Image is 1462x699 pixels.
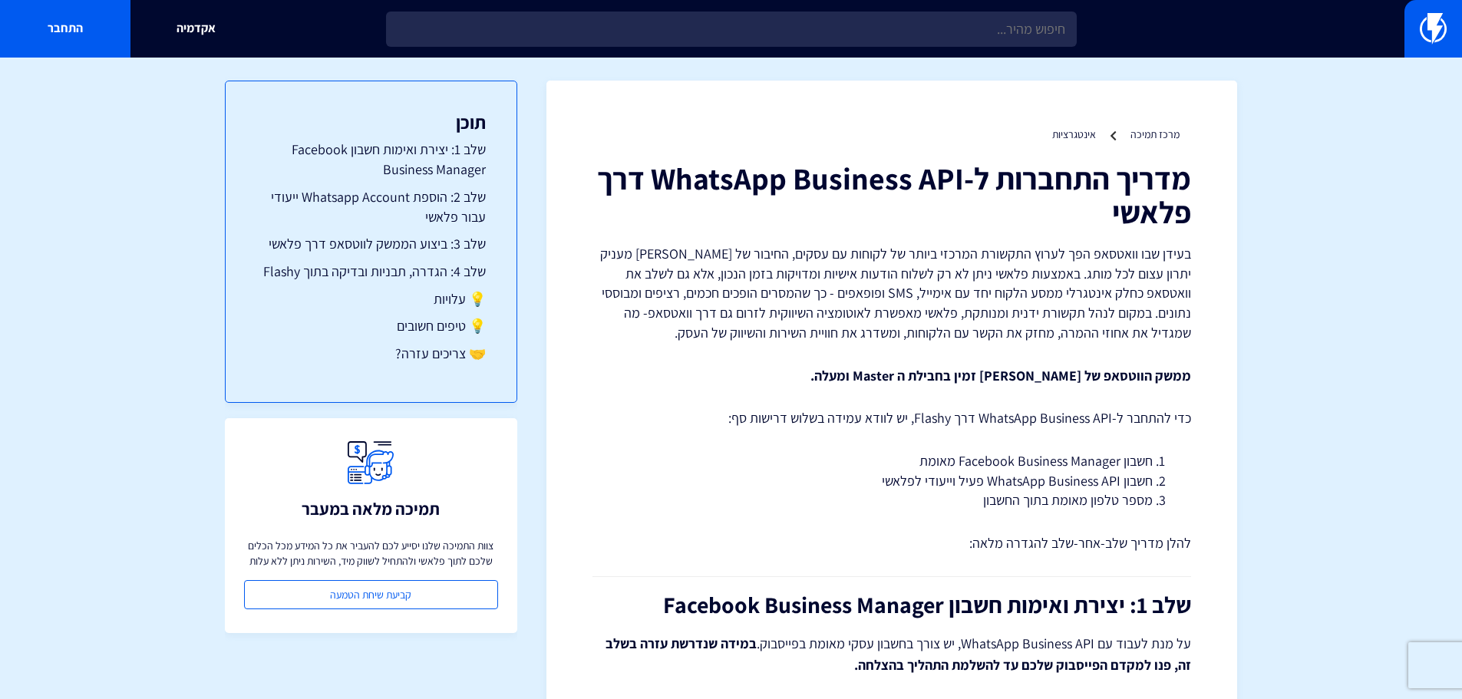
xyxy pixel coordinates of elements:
[256,112,486,132] h3: תוכן
[1052,127,1096,141] a: אינטגרציות
[256,289,486,309] a: 💡 עלויות
[810,367,1191,384] strong: ממשק הווטסאפ של [PERSON_NAME] זמין בחבילת ה Master ומעלה.
[631,451,1153,471] li: חשבון Facebook Business Manager מאומת
[256,234,486,254] a: שלב 3: ביצוע הממשק לווטסאפ דרך פלאשי
[606,635,1191,674] strong: במידה שנדרשת עזרה בשלב זה, פנו למקדם הפייסבוק שלכם עד להשלמת התהליך בהצלחה.
[592,244,1191,343] p: בעידן שבו וואטסאפ הפך לערוץ התקשורת המרכזי ביותר של לקוחות עם עסקים, החיבור של [PERSON_NAME] מעני...
[256,344,486,364] a: 🤝 צריכים עזרה?
[592,161,1191,229] h1: מדריך התחברות ל-WhatsApp Business API דרך פלאשי
[631,490,1153,510] li: מספר טלפון מאומת בתוך החשבון
[1130,127,1180,141] a: מרכז תמיכה
[631,471,1153,491] li: חשבון WhatsApp Business API פעיל וייעודי לפלאשי
[592,633,1191,676] p: על מנת לעבוד עם WhatsApp Business API, יש צורך בחשבון עסקי מאומת בפייסבוק.
[592,533,1191,553] p: להלן מדריך שלב-אחר-שלב להגדרה מלאה:
[302,500,440,518] h3: תמיכה מלאה במעבר
[256,316,486,336] a: 💡 טיפים חשובים
[256,262,486,282] a: שלב 4: הגדרה, תבניות ובדיקה בתוך Flashy
[592,408,1191,428] p: כדי להתחבר ל-WhatsApp Business API דרך Flashy, יש לוודא עמידה בשלוש דרישות סף:
[256,187,486,226] a: שלב 2: הוספת Whatsapp Account ייעודי עבור פלאשי
[256,140,486,179] a: שלב 1: יצירת ואימות חשבון Facebook Business Manager
[244,580,498,609] a: קביעת שיחת הטמעה
[386,12,1077,47] input: חיפוש מהיר...
[592,592,1191,618] h2: שלב 1: יצירת ואימות חשבון Facebook Business Manager
[244,538,498,569] p: צוות התמיכה שלנו יסייע לכם להעביר את כל המידע מכל הכלים שלכם לתוך פלאשי ולהתחיל לשווק מיד, השירות...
